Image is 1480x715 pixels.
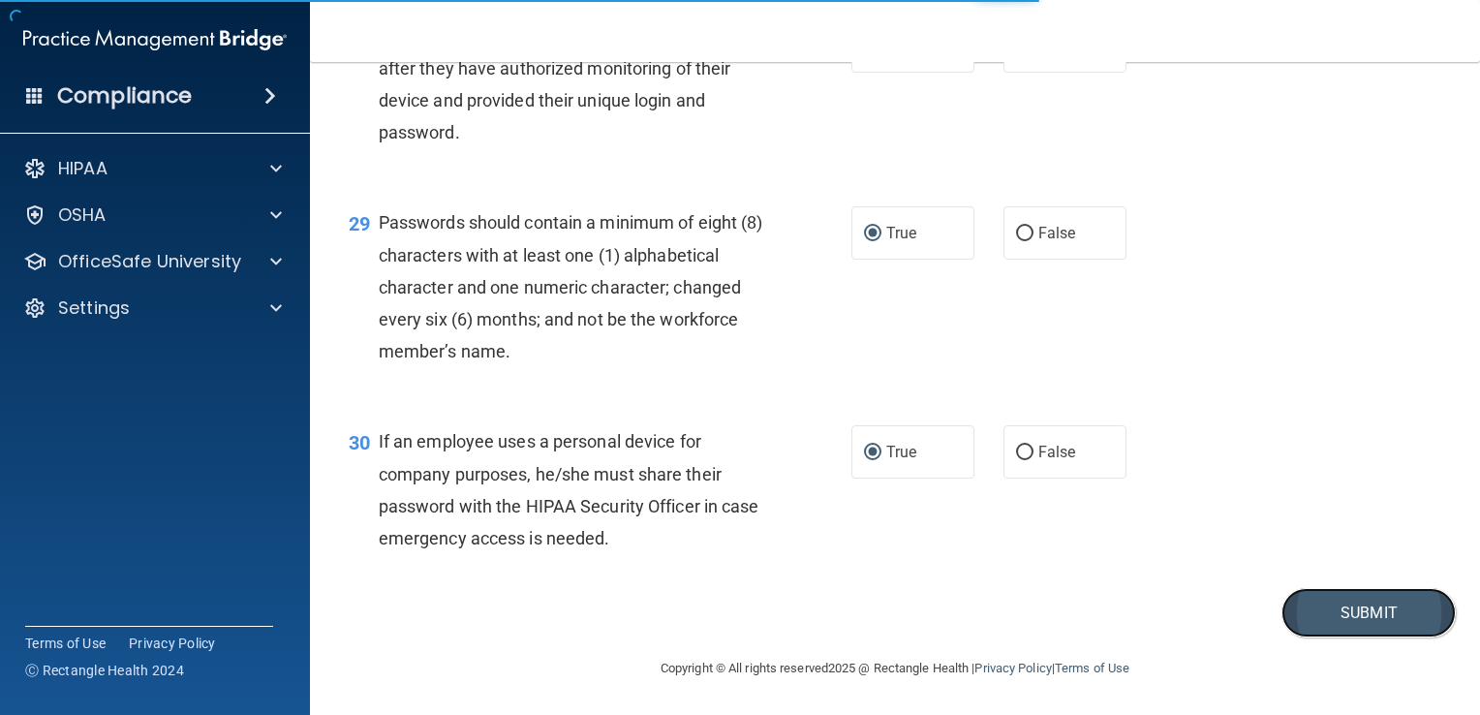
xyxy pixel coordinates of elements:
[1038,443,1076,461] span: False
[23,157,282,180] a: HIPAA
[1016,446,1033,460] input: False
[379,431,759,548] span: If an employee uses a personal device for company purposes, he/she must share their password with...
[864,446,881,460] input: True
[1055,661,1129,675] a: Terms of Use
[58,250,241,273] p: OfficeSafe University
[58,203,107,227] p: OSHA
[23,250,282,273] a: OfficeSafe University
[57,82,192,109] h4: Compliance
[974,661,1051,675] a: Privacy Policy
[886,443,916,461] span: True
[58,296,130,320] p: Settings
[23,203,282,227] a: OSHA
[1016,227,1033,241] input: False
[1038,224,1076,242] span: False
[864,227,881,241] input: True
[886,224,916,242] span: True
[379,212,763,361] span: Passwords should contain a minimum of eight (8) characters with at least one (1) alphabetical cha...
[349,212,370,235] span: 29
[25,661,184,680] span: Ⓒ Rectangle Health 2024
[129,634,216,653] a: Privacy Policy
[58,157,108,180] p: HIPAA
[23,20,287,59] img: PMB logo
[349,431,370,454] span: 30
[23,296,282,320] a: Settings
[1281,588,1456,637] button: Submit
[541,637,1249,699] div: Copyright © All rights reserved 2025 @ Rectangle Health | |
[25,634,106,653] a: Terms of Use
